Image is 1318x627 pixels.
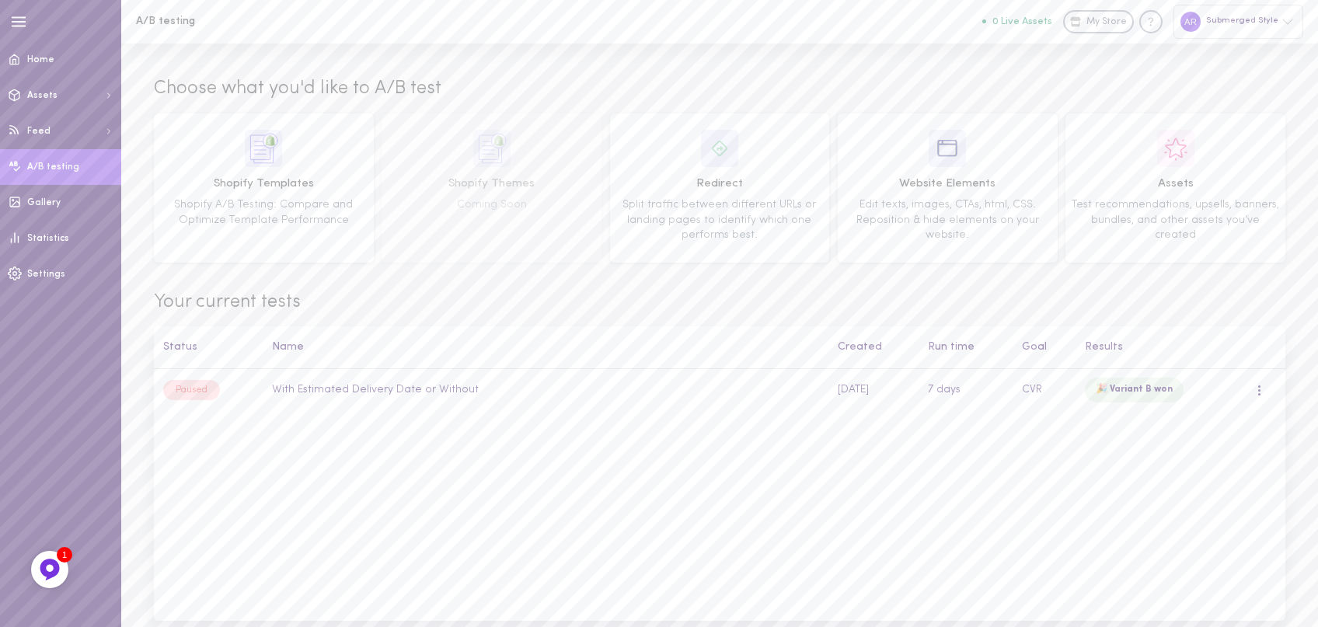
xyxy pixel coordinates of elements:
h1: A/B testing [136,16,392,27]
td: [DATE] [828,369,919,412]
img: icon [929,130,966,167]
span: Assets [27,91,58,100]
span: My Store [1086,16,1127,30]
span: Home [27,55,54,64]
th: Name [263,326,828,369]
span: Shopify Templates [159,176,368,193]
div: Submerged Style [1173,5,1303,38]
td: CVR [1013,369,1076,412]
span: A/B testing [27,162,79,172]
span: Assets [1071,176,1280,193]
span: Settings [27,270,65,279]
th: Results [1076,326,1246,369]
span: Choose what you'd like to A/B test [154,76,441,103]
span: Redirect [615,176,825,193]
th: Created [828,326,919,369]
span: Split traffic between different URLs or landing pages to identify which one performs best. [622,199,816,241]
span: Statistics [27,234,69,243]
th: Run time [919,326,1013,369]
img: icon [245,130,282,167]
span: Your current tests [154,290,1285,316]
span: Website Elements [843,176,1052,193]
td: With Estimated Delivery Date or Without [263,369,828,412]
div: Paused [163,380,220,400]
img: Feedback Button [38,558,61,581]
img: icon [473,130,511,167]
th: Goal [1013,326,1076,369]
a: My Store [1063,10,1134,33]
td: 7 days [919,369,1013,412]
span: Shopify Themes [387,176,596,193]
span: Test recommendations, upsells, banners, bundles, and other assets you’ve created [1072,199,1279,241]
div: Knowledge center [1139,10,1163,33]
span: Shopify A/B Testing: Compare and Optimize Template Performance [174,199,353,226]
span: Feed [27,127,51,136]
span: Gallery [27,198,61,207]
a: 0 Live Assets [982,16,1063,27]
div: 🎉 Variant B won [1085,378,1184,402]
span: Edit texts, images, CTAs, html, CSS. Reposition & hide elements on your website. [856,199,1039,241]
button: 0 Live Assets [982,16,1052,26]
th: Status [154,326,263,369]
img: icon [701,130,738,167]
img: icon [1157,130,1194,167]
div: 1 [57,547,72,563]
span: Coming Soon [457,199,527,211]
